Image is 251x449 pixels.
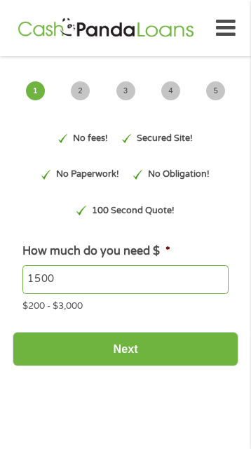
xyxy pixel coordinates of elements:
span: 2 [71,81,90,100]
img: GetLoanNow Logo [15,17,196,40]
p: No Obligation! [148,168,210,181]
span: 4 [161,81,180,100]
span: 1 [26,81,45,100]
p: No Paperwork! [56,168,119,181]
span: 3 [116,81,135,100]
p: No fees! [73,132,108,145]
div: $200 - $3,000 [22,294,228,313]
label: How much do you need $ [22,244,170,259]
p: Secured Site! [137,132,193,145]
span: 5 [206,81,225,100]
p: 100 Second Quote! [92,204,175,217]
input: Next [13,332,238,366]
